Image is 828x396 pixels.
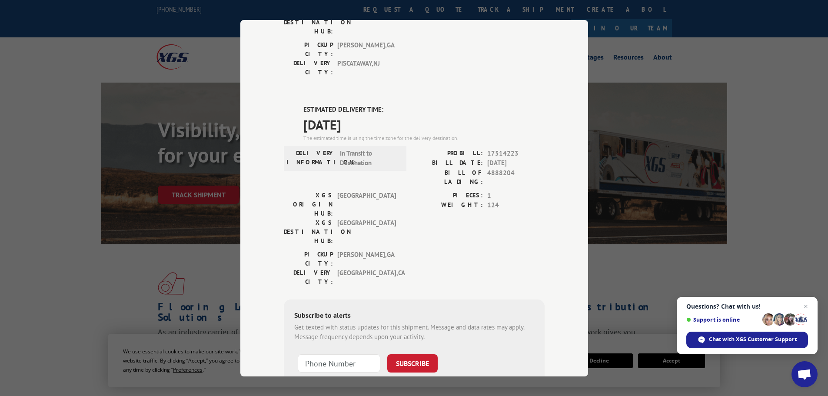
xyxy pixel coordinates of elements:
[686,332,808,348] span: Chat with XGS Customer Support
[286,148,336,168] label: DELIVERY INFORMATION:
[414,148,483,158] label: PROBILL:
[337,40,396,59] span: [PERSON_NAME] , GA
[294,309,534,322] div: Subscribe to alerts
[686,316,759,323] span: Support is online
[487,148,545,158] span: 17514223
[337,250,396,268] span: [PERSON_NAME] , GA
[337,190,396,218] span: [GEOGRAPHIC_DATA]
[487,168,545,186] span: 4888204
[414,168,483,186] label: BILL OF LADING:
[298,354,380,372] input: Phone Number
[414,200,483,210] label: WEIGHT:
[487,200,545,210] span: 124
[337,268,396,286] span: [GEOGRAPHIC_DATA] , CA
[294,322,534,342] div: Get texted with status updates for this shipment. Message and data rates may apply. Message frequ...
[303,114,545,134] span: [DATE]
[337,9,396,36] span: ALLENTOWN
[284,218,333,245] label: XGS DESTINATION HUB:
[284,250,333,268] label: PICKUP CITY:
[303,134,545,142] div: The estimated time is using the time zone for the delivery destination.
[686,303,808,310] span: Questions? Chat with us!
[284,268,333,286] label: DELIVERY CITY:
[337,59,396,77] span: PISCATAWAY , NJ
[340,148,399,168] span: In Transit to Destination
[414,190,483,200] label: PIECES:
[791,361,818,387] a: Open chat
[284,40,333,59] label: PICKUP CITY:
[284,190,333,218] label: XGS ORIGIN HUB:
[487,190,545,200] span: 1
[303,105,545,115] label: ESTIMATED DELIVERY TIME:
[487,158,545,168] span: [DATE]
[284,59,333,77] label: DELIVERY CITY:
[284,9,333,36] label: XGS DESTINATION HUB:
[414,158,483,168] label: BILL DATE:
[709,336,797,343] span: Chat with XGS Customer Support
[337,218,396,245] span: [GEOGRAPHIC_DATA]
[387,354,438,372] button: SUBSCRIBE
